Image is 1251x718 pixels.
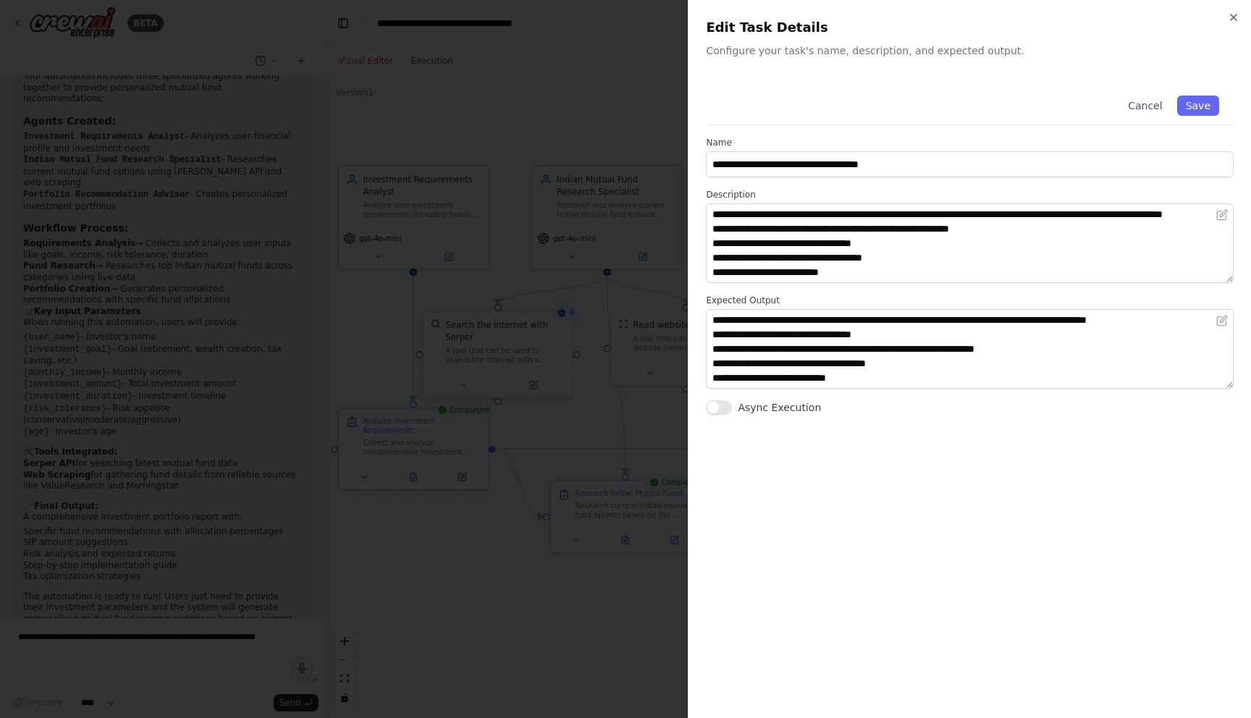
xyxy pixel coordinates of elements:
[1213,206,1231,224] button: Open in editor
[706,43,1234,58] p: Configure your task's name, description, and expected output.
[706,295,1234,306] label: Expected Output
[706,189,1234,200] label: Description
[1119,96,1171,116] button: Cancel
[1213,312,1231,329] button: Open in editor
[706,17,1234,38] h2: Edit Task Details
[706,137,1234,148] label: Name
[1177,96,1219,116] button: Save
[738,400,821,415] label: Async Execution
